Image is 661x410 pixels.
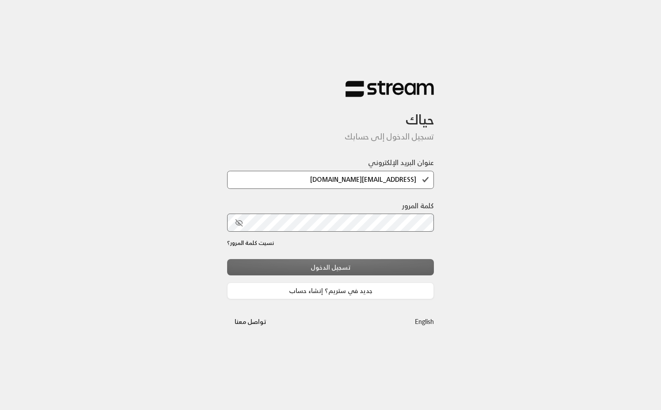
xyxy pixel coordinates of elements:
button: تواصل معنا [227,313,274,330]
h5: تسجيل الدخول إلى حسابك [227,132,434,142]
a: English [415,313,434,330]
label: عنوان البريد الإلكتروني [368,157,434,168]
label: كلمة المرور [402,200,434,211]
h3: حياك [227,98,434,128]
input: اكتب بريدك الإلكتروني هنا [227,171,434,189]
img: Stream Logo [346,80,434,98]
a: تواصل معنا [227,316,274,327]
button: toggle password visibility [232,215,247,230]
a: نسيت كلمة المرور؟ [227,239,274,248]
a: جديد في ستريم؟ إنشاء حساب [227,282,434,299]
